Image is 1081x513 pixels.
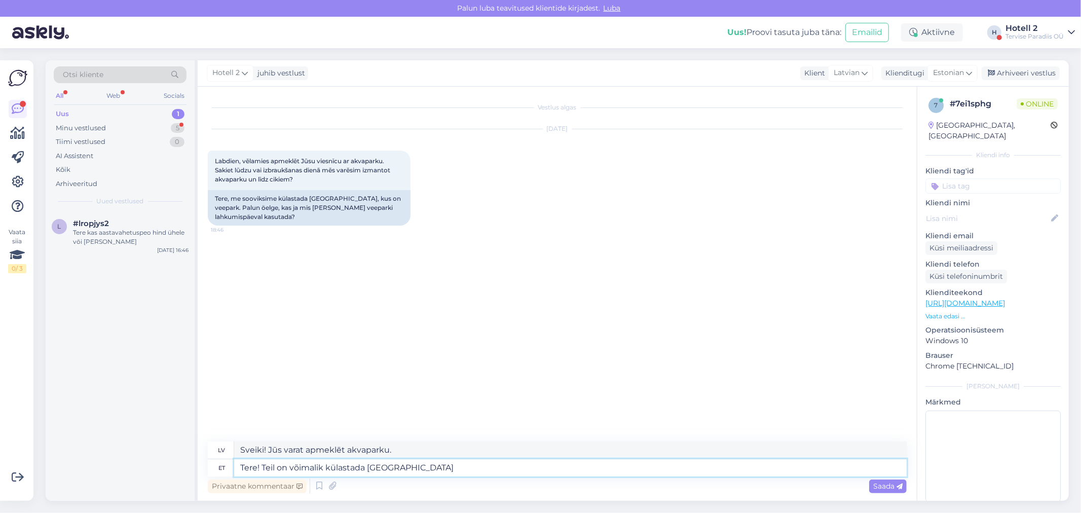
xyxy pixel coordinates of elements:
[881,68,924,79] div: Klienditugi
[56,123,106,133] div: Minu vestlused
[8,264,26,273] div: 0 / 3
[925,151,1061,160] div: Kliendi info
[601,4,624,13] span: Luba
[208,190,411,226] div: Tere, me sooviksime külastada [GEOGRAPHIC_DATA], kus on veepark. Palun öelge, kas ja mis [PERSON_...
[56,109,69,119] div: Uus
[63,69,103,80] span: Otsi kliente
[56,137,105,147] div: Tiimi vestlused
[212,67,240,79] span: Hotell 2
[208,103,907,112] div: Vestlus algas
[925,299,1005,308] a: [URL][DOMAIN_NAME]
[933,67,964,79] span: Estonian
[925,287,1061,298] p: Klienditeekond
[218,442,226,459] div: lv
[215,157,392,183] span: Labdien, vēlamies apmeklēt Jūsu viesnīcu ar akvaparku. Sakiet lūdzu vai izbraukšanas dienā mēs va...
[218,459,225,477] div: et
[105,89,123,102] div: Web
[950,98,1017,110] div: # 7ei1sphg
[901,23,963,42] div: Aktiivne
[56,179,97,189] div: Arhiveeritud
[73,228,189,246] div: Tere kas aastavahetuspeo hind ühele või [PERSON_NAME]
[925,350,1061,361] p: Brauser
[926,213,1049,224] input: Lisa nimi
[925,270,1007,283] div: Küsi telefoninumbrit
[925,312,1061,321] p: Vaata edasi ...
[925,241,997,255] div: Küsi meiliaadressi
[211,226,249,234] span: 18:46
[845,23,889,42] button: Emailid
[8,68,27,88] img: Askly Logo
[171,123,184,133] div: 5
[58,223,61,230] span: l
[982,66,1060,80] div: Arhiveeri vestlus
[157,246,189,254] div: [DATE] 16:46
[925,336,1061,346] p: Windows 10
[8,228,26,273] div: Vaata siia
[1005,24,1064,32] div: Hotell 2
[253,68,305,79] div: juhib vestlust
[208,480,307,493] div: Privaatne kommentaar
[234,459,907,477] textarea: Tere! Teil on võimalik külastada [GEOGRAPHIC_DATA]
[800,68,825,79] div: Klient
[54,89,65,102] div: All
[925,166,1061,176] p: Kliendi tag'id
[987,25,1001,40] div: H
[56,165,70,175] div: Kõik
[925,259,1061,270] p: Kliendi telefon
[873,482,903,491] span: Saada
[170,137,184,147] div: 0
[928,120,1051,141] div: [GEOGRAPHIC_DATA], [GEOGRAPHIC_DATA]
[727,26,841,39] div: Proovi tasuta juba täna:
[925,231,1061,241] p: Kliendi email
[834,67,860,79] span: Latvian
[208,124,907,133] div: [DATE]
[97,197,144,206] span: Uued vestlused
[1017,98,1058,109] span: Online
[935,101,938,109] span: 7
[1005,32,1064,41] div: Tervise Paradiis OÜ
[56,151,93,161] div: AI Assistent
[925,397,1061,408] p: Märkmed
[162,89,187,102] div: Socials
[925,325,1061,336] p: Operatsioonisüsteem
[727,27,747,37] b: Uus!
[1005,24,1075,41] a: Hotell 2Tervise Paradiis OÜ
[73,219,109,228] span: #lropjys2
[925,198,1061,208] p: Kliendi nimi
[925,361,1061,372] p: Chrome [TECHNICAL_ID]
[172,109,184,119] div: 1
[925,382,1061,391] div: [PERSON_NAME]
[234,442,907,459] textarea: Sveiki! Jūs varat apmeklēt akvaparku.
[925,178,1061,194] input: Lisa tag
